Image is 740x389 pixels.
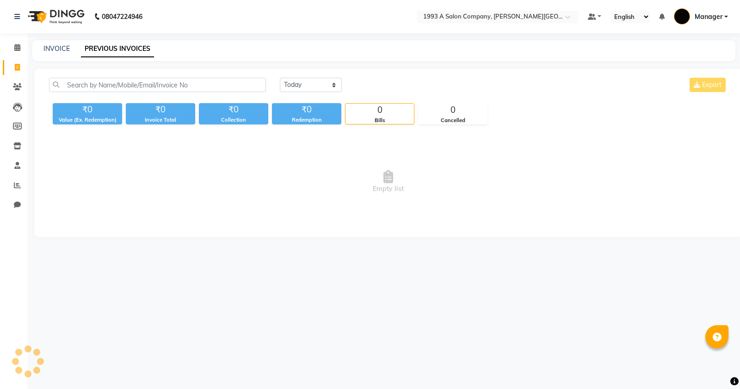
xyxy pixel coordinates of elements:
[126,103,195,116] div: ₹0
[199,116,268,124] div: Collection
[695,12,722,22] span: Manager
[126,116,195,124] div: Invoice Total
[49,78,266,92] input: Search by Name/Mobile/Email/Invoice No
[53,116,122,124] div: Value (Ex. Redemption)
[24,4,87,30] img: logo
[701,352,731,380] iframe: chat widget
[345,104,414,117] div: 0
[102,4,142,30] b: 08047224946
[419,117,487,124] div: Cancelled
[53,103,122,116] div: ₹0
[81,41,154,57] a: PREVIOUS INVOICES
[43,44,70,53] a: INVOICE
[272,116,341,124] div: Redemption
[272,103,341,116] div: ₹0
[345,117,414,124] div: Bills
[419,104,487,117] div: 0
[674,8,690,25] img: Manager
[199,103,268,116] div: ₹0
[49,136,728,228] span: Empty list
